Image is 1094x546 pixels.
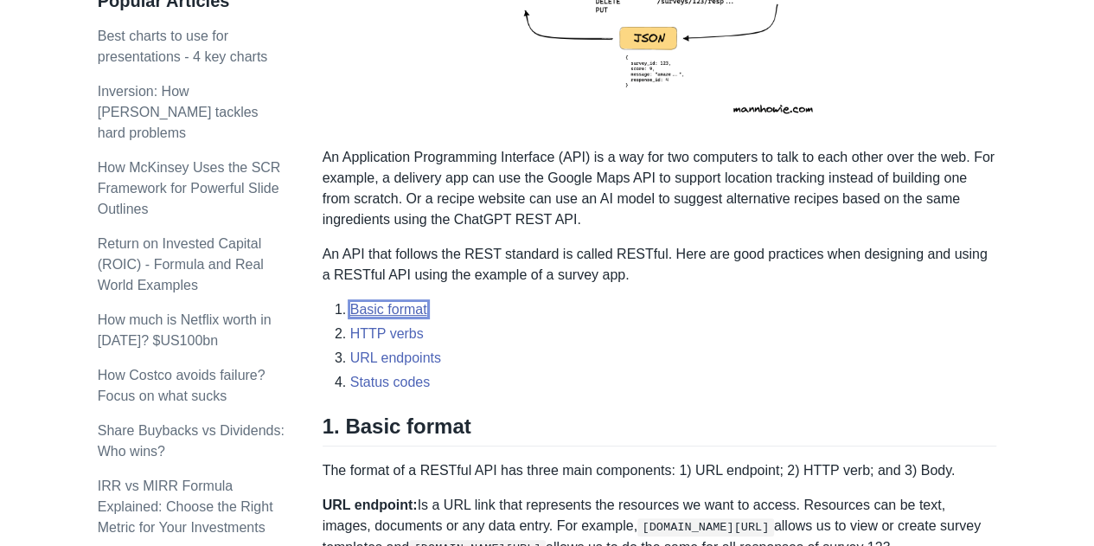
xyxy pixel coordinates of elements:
[350,326,424,341] a: HTTP verbs
[98,84,259,140] a: Inversion: How [PERSON_NAME] tackles hard problems
[323,147,997,230] p: An Application Programming Interface (API) is a way for two computers to talk to each other over ...
[98,236,264,292] a: Return on Invested Capital (ROIC) - Formula and Real World Examples
[98,479,273,535] a: IRR vs MIRR Formula Explained: Choose the Right Metric for Your Investments
[323,414,997,446] h2: 1. Basic format
[98,312,272,348] a: How much is Netflix worth in [DATE]? $US100bn
[350,302,427,317] a: Basic format
[323,244,997,286] p: An API that follows the REST standard is called RESTful. Here are good practices when designing a...
[350,375,431,389] a: Status codes
[98,160,281,216] a: How McKinsey Uses the SCR Framework for Powerful Slide Outlines
[98,368,266,403] a: How Costco avoids failure? Focus on what sucks
[637,518,774,536] code: [DOMAIN_NAME][URL]
[98,423,285,459] a: Share Buybacks vs Dividends: Who wins?
[323,460,997,481] p: The format of a RESTful API has three main components: 1) URL endpoint; 2) HTTP verb; and 3) Body.
[323,498,418,512] strong: URL endpoint:
[98,29,268,64] a: Best charts to use for presentations - 4 key charts
[350,350,441,365] a: URL endpoints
